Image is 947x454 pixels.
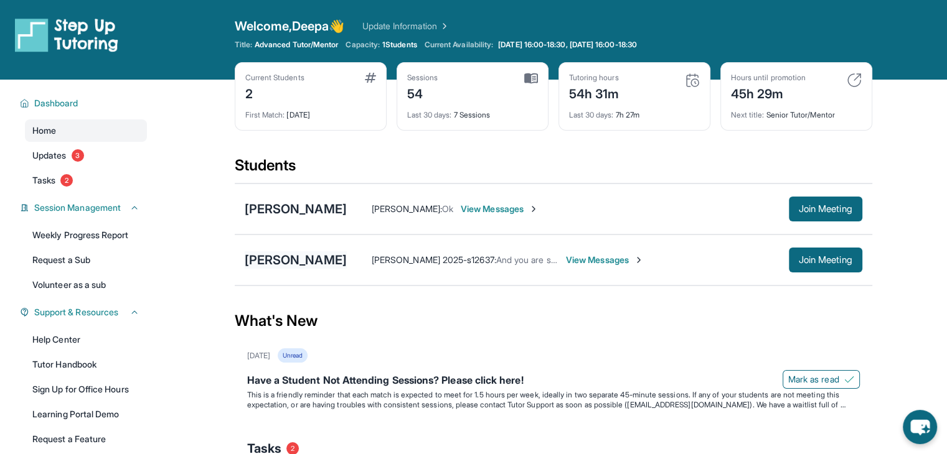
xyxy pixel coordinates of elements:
[278,348,308,363] div: Unread
[566,254,644,266] span: View Messages
[425,40,493,50] span: Current Availability:
[365,73,376,83] img: card
[437,20,450,32] img: Chevron Right
[60,174,73,187] span: 2
[731,103,862,120] div: Senior Tutor/Mentor
[783,370,860,389] button: Mark as read
[382,40,417,50] span: 1 Students
[235,294,872,348] div: What's New
[569,83,620,103] div: 54h 31m
[255,40,338,50] span: Advanced Tutor/Mentor
[247,373,860,390] div: Have a Student Not Attending Sessions? Please click here!
[407,103,538,120] div: 7 Sessions
[731,83,806,103] div: 45h 29m
[245,200,347,218] div: [PERSON_NAME]
[634,255,644,265] img: Chevron-Right
[372,254,496,265] span: [PERSON_NAME] 2025-s12637 :
[789,248,862,272] button: Join Meeting
[15,17,118,52] img: logo
[32,174,55,187] span: Tasks
[569,103,700,120] div: 7h 27m
[442,203,453,214] span: Ok
[25,249,147,271] a: Request a Sub
[372,203,442,214] span: [PERSON_NAME] :
[496,254,636,265] span: And you are sending the login info?
[788,373,839,386] span: Mark as read
[245,73,304,83] div: Current Students
[731,110,765,119] span: Next title :
[245,251,347,269] div: [PERSON_NAME]
[524,73,538,84] img: card
[407,83,438,103] div: 54
[25,403,147,425] a: Learning Portal Demo
[32,124,56,137] span: Home
[72,149,84,162] span: 3
[25,224,147,246] a: Weekly Progress Report
[247,390,860,410] p: This is a friendly reminder that each match is expected to meet for 1.5 hours per week, ideally i...
[569,73,620,83] div: Tutoring hours
[247,351,270,361] div: [DATE]
[25,119,147,142] a: Home
[245,103,376,120] div: [DATE]
[799,205,852,213] span: Join Meeting
[847,73,862,88] img: card
[25,328,147,351] a: Help Center
[844,374,854,384] img: Mark as read
[235,155,872,183] div: Students
[235,17,345,35] span: Welcome, Deepa 👋
[29,202,139,214] button: Session Management
[25,169,147,192] a: Tasks2
[789,197,862,221] button: Join Meeting
[245,110,285,119] span: First Match :
[25,274,147,296] a: Volunteer as a sub
[25,144,147,167] a: Updates3
[32,149,67,162] span: Updates
[731,73,806,83] div: Hours until promotion
[34,97,78,109] span: Dashboard
[29,306,139,318] button: Support & Resources
[346,40,380,50] span: Capacity:
[407,73,438,83] div: Sessions
[25,378,147,401] a: Sign Up for Office Hours
[25,353,147,376] a: Tutor Handbook
[34,202,121,214] span: Session Management
[362,20,450,32] a: Update Information
[685,73,700,88] img: card
[25,428,147,450] a: Request a Feature
[34,306,118,318] span: Support & Resources
[569,110,614,119] span: Last 30 days :
[529,204,539,214] img: Chevron-Right
[29,97,139,109] button: Dashboard
[799,256,852,264] span: Join Meeting
[498,40,637,50] span: [DATE] 16:00-18:30, [DATE] 16:00-18:30
[496,40,639,50] a: [DATE] 16:00-18:30, [DATE] 16:00-18:30
[903,410,937,444] button: chat-button
[461,203,539,215] span: View Messages
[245,83,304,103] div: 2
[407,110,452,119] span: Last 30 days :
[235,40,252,50] span: Title:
